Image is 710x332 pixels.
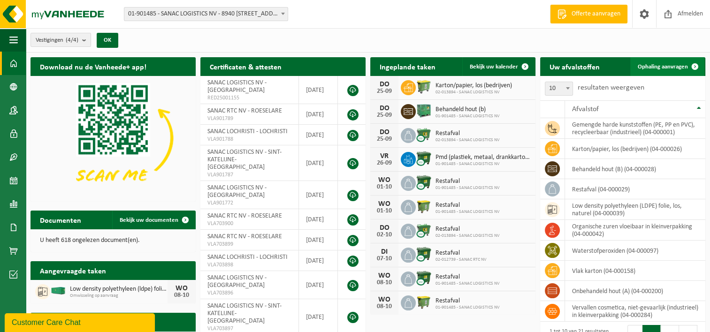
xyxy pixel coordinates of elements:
[416,79,432,95] img: WB-0660-HPE-GN-50
[462,57,534,76] a: Bekijk uw kalender
[375,296,394,303] div: WO
[375,232,394,238] div: 02-10
[435,226,500,233] span: Restafval
[375,136,394,143] div: 25-09
[572,106,599,113] span: Afvalstof
[200,57,291,75] h2: Certificaten & attesten
[435,273,500,281] span: Restafval
[375,88,394,95] div: 25-09
[416,294,432,310] img: WB-1100-HPE-GN-50
[435,154,531,161] span: Pmd (plastiek, metaal, drankkartons) (bedrijven)
[375,105,394,112] div: DO
[172,292,191,299] div: 08-10
[50,287,66,295] img: HK-XC-40-GN-00
[207,241,291,248] span: VLA703899
[435,297,500,305] span: Restafval
[435,113,500,119] span: 01-901485 - SANAC LOGISTICS NV
[375,184,394,190] div: 01-10
[435,161,531,167] span: 01-901485 - SANAC LOGISTICS NV
[375,81,394,88] div: DO
[540,57,609,75] h2: Uw afvalstoffen
[565,199,705,220] td: low density polyethyleen (LDPE) folie, los, naturel (04-000039)
[375,279,394,286] div: 08-10
[435,209,500,215] span: 01-901485 - SANAC LOGISTICS NV
[565,301,705,322] td: vervallen cosmetica, niet-gevaarlijk (industrieel) in kleinverpakking (04-000284)
[375,248,394,256] div: DI
[207,212,282,219] span: SANAC RTC NV - ROESELARE
[375,272,394,279] div: WO
[207,289,291,297] span: VLA703896
[435,249,487,257] span: Restafval
[207,128,288,135] span: SANAC LOCHRISTI - LOCHRISTI
[120,217,178,223] span: Bekijk uw documenten
[375,128,394,136] div: DO
[565,139,705,159] td: karton/papier, los (bedrijven) (04-000026)
[207,171,291,179] span: VLA901787
[66,37,78,43] count: (4/4)
[207,115,291,122] span: VLA901789
[207,149,282,171] span: SANAC LOGISTICS NV - SINT-KATELIJNE-[GEOGRAPHIC_DATA]
[375,200,394,208] div: WO
[435,281,500,287] span: 01-901485 - SANAC LOGISTICS NV
[435,185,500,191] span: 01-901485 - SANAC LOGISTICS NV
[375,303,394,310] div: 08-10
[435,137,500,143] span: 02-013894 - SANAC LOGISTICS NV
[435,82,512,90] span: Karton/papier, los (bedrijven)
[435,305,500,310] span: 01-901485 - SANAC LOGISTICS NV
[565,179,705,199] td: restafval (04-000029)
[5,311,157,332] iframe: chat widget
[565,159,705,179] td: behandeld hout (B) (04-000028)
[40,237,186,244] p: U heeft 618 ongelezen document(en).
[31,57,156,75] h2: Download nu de Vanheede+ app!
[375,176,394,184] div: WO
[299,271,338,299] td: [DATE]
[207,302,282,324] span: SANAC LOGISTICS NV - SINT-KATELIJNE-[GEOGRAPHIC_DATA]
[545,82,573,96] span: 10
[299,209,338,230] td: [DATE]
[299,230,338,250] td: [DATE]
[565,281,705,301] td: onbehandeld hout (A) (04-000200)
[435,130,500,137] span: Restafval
[416,198,432,214] img: WB-1100-HPE-GN-50
[207,107,282,114] span: SANAC RTC NV - ROESELARE
[416,103,432,119] img: PB-HB-1400-HPE-GN-01
[375,112,394,119] div: 25-09
[578,84,644,91] label: resultaten weergeven
[207,79,267,94] span: SANAC LOGISTICS NV - [GEOGRAPHIC_DATA]
[565,220,705,241] td: organische zuren vloeibaar in kleinverpakking (04-000042)
[375,152,394,160] div: VR
[569,9,623,19] span: Offerte aanvragen
[375,256,394,262] div: 07-10
[435,233,500,239] span: 02-013894 - SANAC LOGISTICS NV
[31,211,91,229] h2: Documenten
[207,184,267,199] span: SANAC LOGISTICS NV - [GEOGRAPHIC_DATA]
[36,33,78,47] span: Vestigingen
[435,178,500,185] span: Restafval
[299,181,338,209] td: [DATE]
[207,274,267,289] span: SANAC LOGISTICS NV - [GEOGRAPHIC_DATA]
[565,261,705,281] td: vlak karton (04-000158)
[416,127,432,143] img: WB-0660-CU
[416,222,432,238] img: WB-0660-CU
[375,160,394,166] div: 26-09
[375,208,394,214] div: 01-10
[435,90,512,95] span: 02-013894 - SANAC LOGISTICS NV
[630,57,704,76] a: Ophaling aanvragen
[207,233,282,240] span: SANAC RTC NV - ROESELARE
[97,33,118,48] button: OK
[31,261,115,279] h2: Aangevraagde taken
[565,241,705,261] td: Waterstofperoxiden (04-000097)
[70,286,168,293] span: Low density polyethyleen (ldpe) folie, los, naturel
[299,76,338,104] td: [DATE]
[299,250,338,271] td: [DATE]
[416,174,432,190] img: WB-1100-CU
[299,145,338,181] td: [DATE]
[416,270,432,286] img: WB-1100-CU
[416,151,432,166] img: WB-1100-CU
[124,8,288,21] span: 01-901485 - SANAC LOGISTICS NV - 8940 WERVIK, MENENSESTEENWEG 305
[299,104,338,125] td: [DATE]
[207,220,291,227] span: VLA703900
[207,136,291,143] span: VLA901788
[207,199,291,207] span: VLA901772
